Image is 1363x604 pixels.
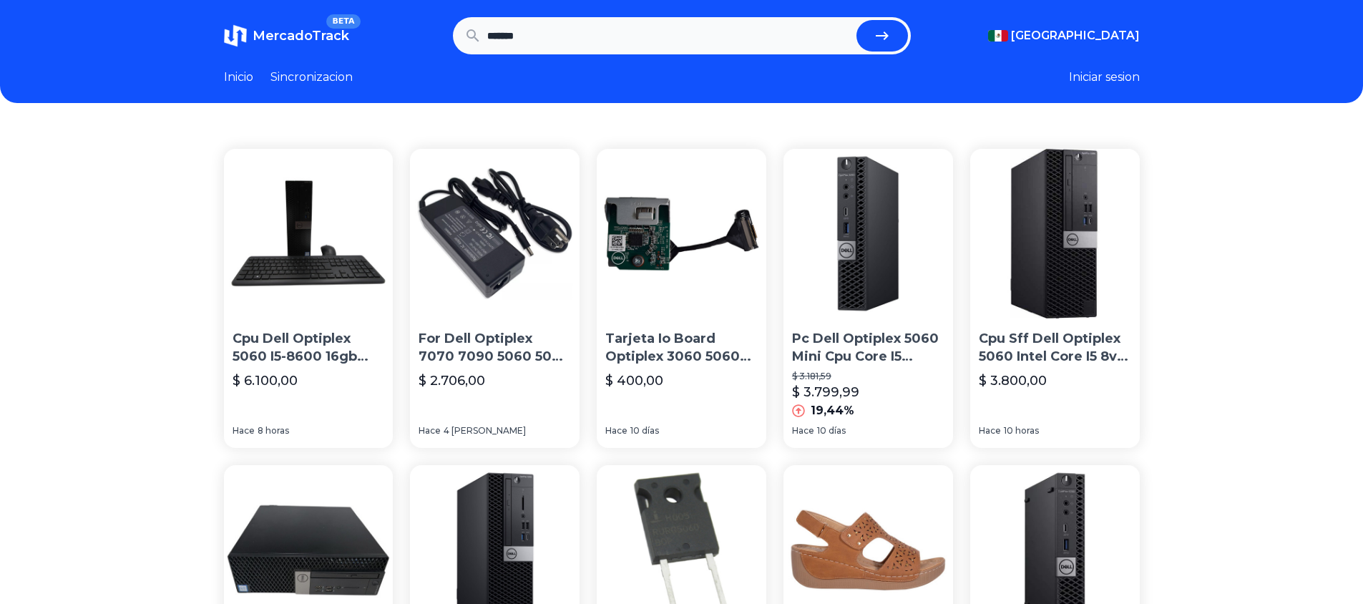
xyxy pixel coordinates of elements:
p: Cpu Dell Optiplex 5060 I5-8600 16gb Ram 1tb Hhd [233,330,385,366]
span: 10 días [630,425,659,437]
img: Mexico [988,30,1008,42]
p: Pc Dell Optiplex 5060 Mini Cpu Core I5 8500t 16gb 512gb Ssd [792,330,944,366]
span: 4 [PERSON_NAME] [444,425,526,437]
img: Tarjeta Io Board Optiplex 3060 5060 7060 7080 7070 7090 [597,149,766,318]
span: Hace [233,425,255,437]
span: 8 horas [258,425,289,437]
p: Tarjeta Io Board Optiplex 3060 5060 7060 7080 7070 7090 [605,330,758,366]
span: Hace [605,425,627,437]
p: $ 3.181,59 [792,371,944,382]
a: Inicio [224,69,253,86]
a: MercadoTrackBETA [224,24,349,47]
a: For Dell Optiplex 7070 7090 5060 5070 5080 3020 Micro De CckFor Dell Optiplex 7070 7090 5060 5070... [410,149,580,448]
p: $ 2.706,00 [419,371,485,391]
span: 10 horas [1004,425,1039,437]
p: $ 3.799,99 [792,382,859,402]
span: 10 días [817,425,846,437]
button: Iniciar sesion [1069,69,1140,86]
span: MercadoTrack [253,28,349,44]
p: $ 3.800,00 [979,371,1047,391]
a: Tarjeta Io Board Optiplex 3060 5060 7060 7080 7070 7090Tarjeta Io Board Optiplex 3060 5060 7060 7... [597,149,766,448]
img: Pc Dell Optiplex 5060 Mini Cpu Core I5 8500t 16gb 512gb Ssd [783,149,953,318]
p: For Dell Optiplex 7070 7090 5060 5070 5080 3020 Micro De Cck [419,330,571,366]
img: Cpu Sff Dell Optiplex 5060 Intel Core I5 8va Gen [970,149,1140,318]
p: Cpu Sff Dell Optiplex 5060 Intel Core I5 8va Gen [979,330,1131,366]
span: Hace [419,425,441,437]
p: $ 6.100,00 [233,371,298,391]
span: BETA [326,14,360,29]
img: Cpu Dell Optiplex 5060 I5-8600 16gb Ram 1tb Hhd [224,149,394,318]
a: Sincronizacion [270,69,353,86]
img: For Dell Optiplex 7070 7090 5060 5070 5080 3020 Micro De Cck [410,149,580,318]
span: Hace [979,425,1001,437]
p: $ 400,00 [605,371,663,391]
a: Cpu Dell Optiplex 5060 I5-8600 16gb Ram 1tb Hhd Cpu Dell Optiplex 5060 I5-8600 16gb Ram 1tb Hhd$ ... [224,149,394,448]
img: MercadoTrack [224,24,247,47]
a: Pc Dell Optiplex 5060 Mini Cpu Core I5 8500t 16gb 512gb SsdPc Dell Optiplex 5060 Mini Cpu Core I5... [783,149,953,448]
span: Hace [792,425,814,437]
p: 19,44% [811,402,854,419]
a: Cpu Sff Dell Optiplex 5060 Intel Core I5 8va GenCpu Sff Dell Optiplex 5060 Intel Core I5 8va Gen$... [970,149,1140,448]
button: [GEOGRAPHIC_DATA] [988,27,1140,44]
span: [GEOGRAPHIC_DATA] [1011,27,1140,44]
